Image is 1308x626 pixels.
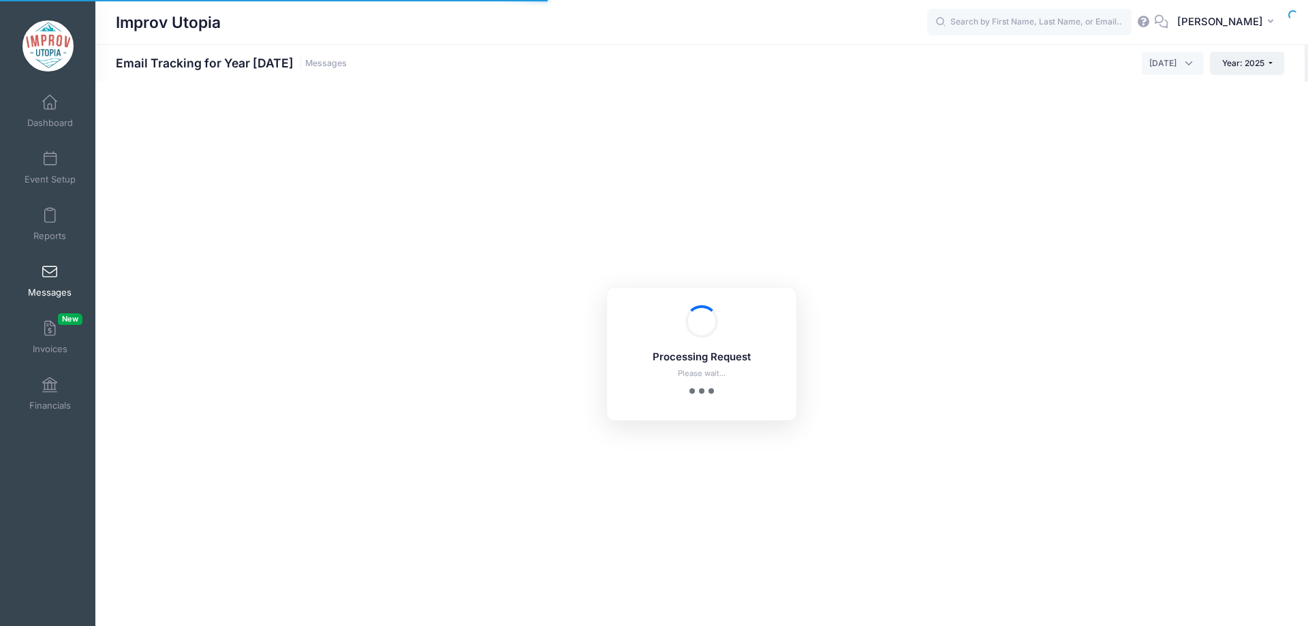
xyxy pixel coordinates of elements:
[625,351,779,364] h5: Processing Request
[18,370,82,418] a: Financials
[18,200,82,248] a: Reports
[305,59,347,69] a: Messages
[27,117,73,129] span: Dashboard
[28,287,72,298] span: Messages
[58,313,82,325] span: New
[33,230,66,242] span: Reports
[1142,52,1204,75] span: August 2025
[1177,14,1263,29] span: [PERSON_NAME]
[927,9,1132,36] input: Search by First Name, Last Name, or Email...
[29,400,71,411] span: Financials
[25,174,76,185] span: Event Setup
[18,87,82,135] a: Dashboard
[625,368,779,379] p: Please wait...
[1168,7,1288,38] button: [PERSON_NAME]
[1222,58,1264,68] span: Year: 2025
[116,56,347,70] h1: Email Tracking for Year [DATE]
[116,7,221,38] h1: Improv Utopia
[33,343,67,355] span: Invoices
[1210,52,1284,75] button: Year: 2025
[18,257,82,304] a: Messages
[22,20,74,72] img: Improv Utopia
[18,144,82,191] a: Event Setup
[1149,57,1177,69] span: August 2025
[18,313,82,361] a: InvoicesNew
